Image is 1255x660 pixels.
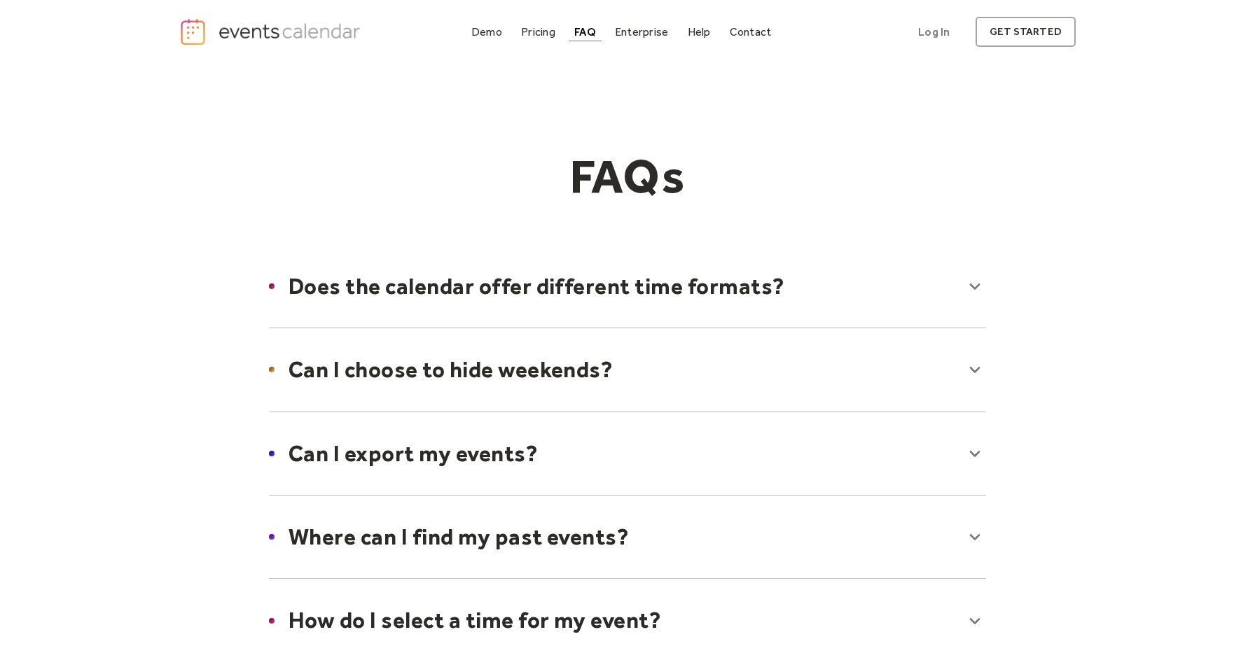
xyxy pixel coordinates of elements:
[730,28,772,36] div: Contact
[471,28,502,36] div: Demo
[688,28,711,36] div: Help
[574,28,596,36] div: FAQ
[521,28,555,36] div: Pricing
[615,28,668,36] div: Enterprise
[569,22,602,41] a: FAQ
[466,22,508,41] a: Demo
[359,148,896,205] h1: FAQs
[515,22,561,41] a: Pricing
[179,17,364,46] a: home
[904,17,964,47] a: Log In
[724,22,777,41] a: Contact
[609,22,674,41] a: Enterprise
[682,22,716,41] a: Help
[976,17,1076,47] a: get started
